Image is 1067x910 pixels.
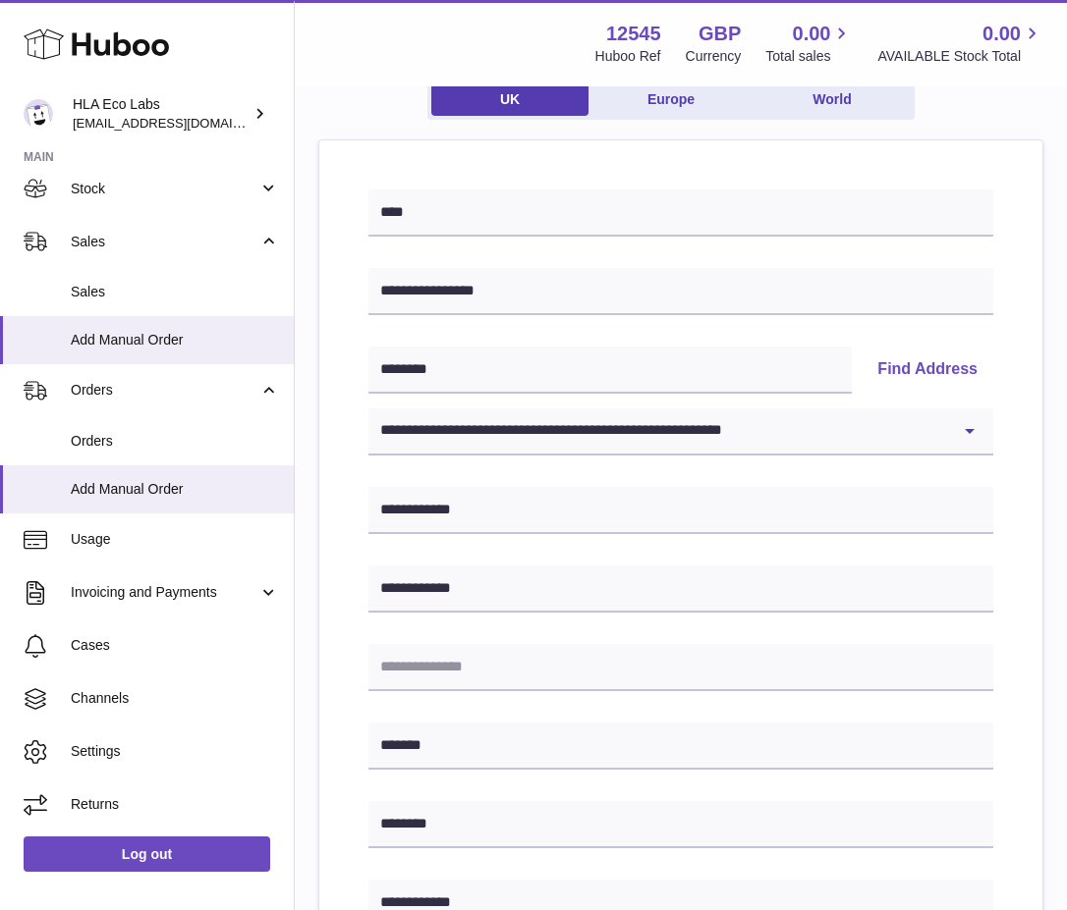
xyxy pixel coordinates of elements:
[71,283,279,301] span: Sales
[793,21,831,47] span: 0.00
[983,21,1021,47] span: 0.00
[71,381,258,400] span: Orders
[71,689,279,708] span: Channels
[71,180,258,198] span: Stock
[71,432,279,451] span: Orders
[606,21,661,47] strong: 12545
[699,21,741,47] strong: GBP
[592,83,750,116] a: Europe
[71,480,279,499] span: Add Manual Order
[595,47,661,66] div: Huboo Ref
[877,21,1043,66] a: 0.00 AVAILABLE Stock Total
[754,83,911,116] a: World
[73,115,289,131] span: [EMAIL_ADDRESS][DOMAIN_NAME]
[71,233,258,251] span: Sales
[765,47,853,66] span: Total sales
[686,47,742,66] div: Currency
[431,83,589,116] a: UK
[73,95,250,133] div: HLA Eco Labs
[765,21,853,66] a: 0.00 Total sales
[862,347,993,394] button: Find Address
[877,47,1043,66] span: AVAILABLE Stock Total
[24,99,53,129] img: clinton@newgendirect.com
[24,836,270,872] a: Log out
[71,742,279,761] span: Settings
[71,795,279,814] span: Returns
[71,583,258,602] span: Invoicing and Payments
[71,331,279,349] span: Add Manual Order
[71,530,279,549] span: Usage
[71,636,279,655] span: Cases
